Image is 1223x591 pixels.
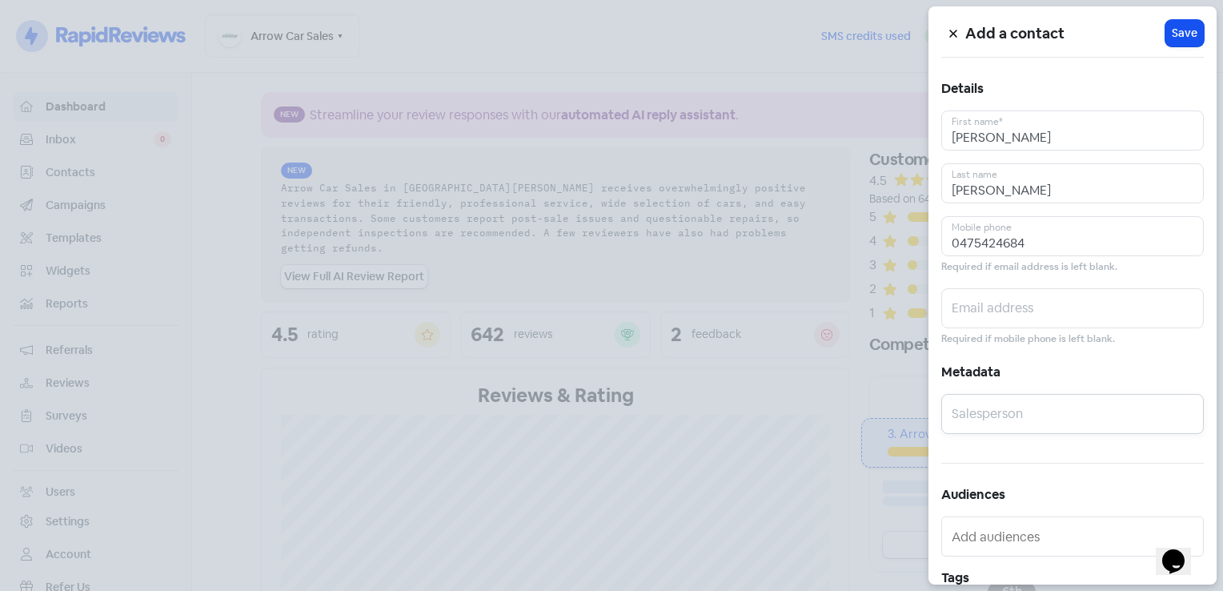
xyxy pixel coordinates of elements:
[941,394,1204,434] input: Salesperson
[941,259,1117,275] small: Required if email address is left blank.
[941,77,1204,101] h5: Details
[1172,25,1197,42] span: Save
[941,566,1204,590] h5: Tags
[952,524,1197,549] input: Add audiences
[941,288,1204,328] input: Email address
[1165,20,1204,46] button: Save
[941,111,1204,151] input: First name
[965,22,1165,46] h5: Add a contact
[941,360,1204,384] h5: Metadata
[941,163,1204,203] input: Last name
[941,483,1204,507] h5: Audiences
[941,216,1204,256] input: Mobile phone
[1156,527,1207,575] iframe: chat widget
[941,332,1115,347] small: Required if mobile phone is left blank.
